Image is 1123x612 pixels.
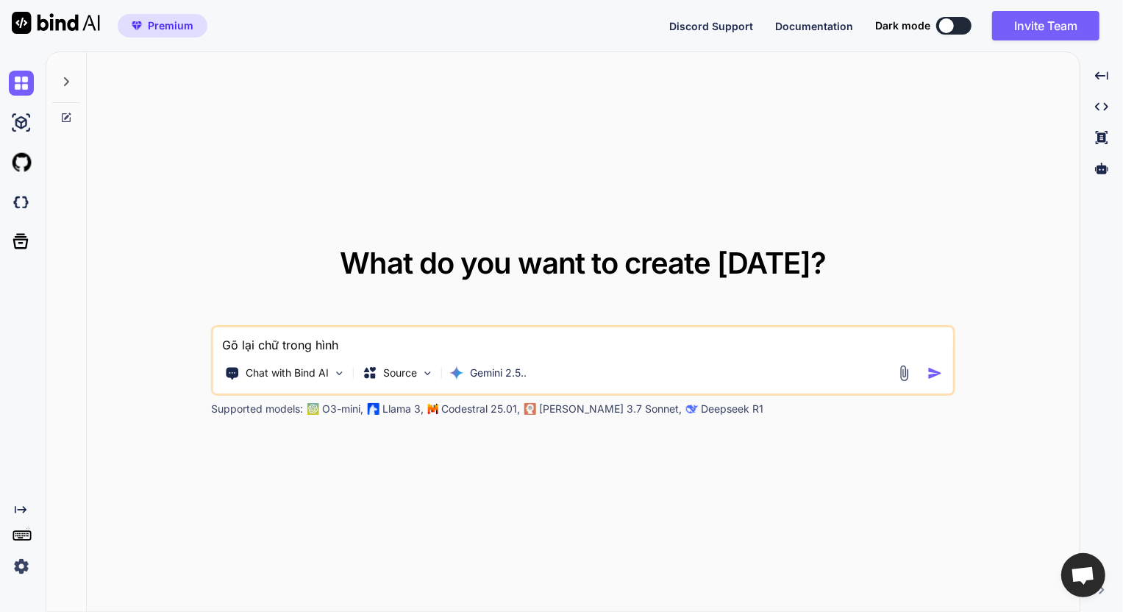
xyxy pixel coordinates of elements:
span: Discord Support [669,20,753,32]
p: Chat with Bind AI [246,366,329,380]
button: premiumPremium [118,14,207,38]
img: premium [132,21,142,30]
img: Gemini 2.5 Pro [449,366,464,380]
p: Source [383,366,417,380]
p: O3-mini, [322,402,363,416]
img: Mistral-AI [428,404,438,414]
textarea: Gõ lại chữ trong hình [213,327,953,354]
img: chat [9,71,34,96]
img: Llama2 [368,403,379,415]
button: Discord Support [669,18,753,34]
img: githubLight [9,150,34,175]
span: What do you want to create [DATE]? [340,245,826,281]
img: icon [927,366,943,381]
img: GPT-4 [307,403,319,415]
p: Gemini 2.5.. [470,366,527,380]
p: Codestral 25.01, [441,402,520,416]
img: claude [524,403,536,415]
div: Mở cuộc trò chuyện [1061,553,1105,597]
img: claude [686,403,698,415]
img: Pick Tools [333,367,346,380]
img: ai-studio [9,110,34,135]
img: attachment [896,365,913,382]
button: Documentation [775,18,853,34]
p: [PERSON_NAME] 3.7 Sonnet, [539,402,682,416]
p: Llama 3, [382,402,424,416]
p: Supported models: [211,402,303,416]
p: Deepseek R1 [701,402,763,416]
span: Documentation [775,20,853,32]
img: Pick Models [421,367,434,380]
span: Dark mode [875,18,930,33]
img: settings [9,554,34,579]
span: Premium [148,18,193,33]
img: Bind AI [12,12,100,34]
button: Invite Team [992,11,1099,40]
img: darkCloudIdeIcon [9,190,34,215]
